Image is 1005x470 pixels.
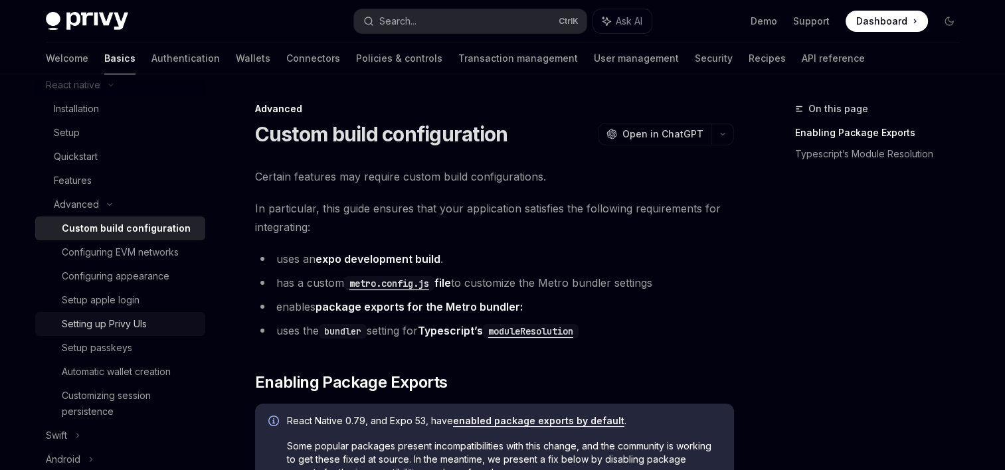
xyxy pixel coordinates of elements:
a: Typescript’smoduleResolution [418,324,579,337]
div: Custom build configuration [62,220,191,236]
a: Automatic wallet creation [35,360,205,384]
a: Dashboard [846,11,928,32]
a: Welcome [46,42,88,74]
a: Support [793,15,830,28]
button: Ask AI [593,9,652,33]
div: Automatic wallet creation [62,364,171,380]
span: Enabling Package Exports [255,372,448,393]
a: Policies & controls [356,42,442,74]
a: Configuring EVM networks [35,240,205,264]
code: moduleResolution [483,324,579,339]
a: User management [594,42,679,74]
a: Wallets [236,42,270,74]
a: Typescript’s Module Resolution [795,143,970,165]
div: Configuring appearance [62,268,169,284]
div: Features [54,173,92,189]
a: Features [35,169,205,193]
li: has a custom to customize the Metro bundler settings [255,274,734,292]
a: Quickstart [35,145,205,169]
div: Setting up Privy UIs [62,316,147,332]
code: bundler [319,324,367,339]
a: Setting up Privy UIs [35,312,205,336]
a: Custom build configuration [35,216,205,240]
a: Recipes [749,42,786,74]
div: Setup apple login [62,292,139,308]
div: Android [46,451,80,467]
div: Advanced [54,196,99,212]
button: Toggle dark mode [939,11,960,32]
div: Customizing session persistence [62,388,197,420]
span: Dashboard [856,15,907,28]
span: Ask AI [616,15,642,28]
span: Certain features may require custom build configurations. [255,167,734,186]
svg: Info [268,416,282,429]
button: Search...CtrlK [354,9,587,33]
span: Ctrl K [559,16,579,27]
div: Installation [54,101,99,117]
code: metro.config.js [344,276,434,291]
a: Transaction management [458,42,578,74]
div: Advanced [255,102,734,116]
span: In particular, this guide ensures that your application satisfies the following requirements for ... [255,199,734,236]
h1: Custom build configuration [255,122,508,146]
button: Open in ChatGPT [598,123,711,145]
a: Configuring appearance [35,264,205,288]
a: Setup apple login [35,288,205,312]
span: Open in ChatGPT [622,127,703,141]
a: Basics [104,42,136,74]
div: Configuring EVM networks [62,244,179,260]
li: enables [255,297,734,316]
span: React Native 0.79, and Expo 53, have . [287,414,721,428]
li: uses an . [255,250,734,268]
div: Search... [379,13,416,29]
a: metro.config.jsfile [344,276,451,289]
a: enabled package exports by default [453,415,624,427]
a: Connectors [286,42,340,74]
a: Security [695,42,733,74]
a: Setup [35,121,205,145]
a: Demo [751,15,777,28]
a: Authentication [151,42,220,74]
div: Swift [46,428,67,443]
span: On this page [808,101,868,117]
a: Setup passkeys [35,336,205,360]
a: Enabling Package Exports [795,122,970,143]
a: package exports for the Metro bundler: [316,300,523,314]
img: dark logo [46,12,128,31]
a: Customizing session persistence [35,384,205,424]
li: uses the setting for [255,321,734,340]
div: Setup [54,125,80,141]
a: expo development build [316,252,440,266]
div: Setup passkeys [62,340,132,356]
div: Quickstart [54,149,98,165]
a: API reference [802,42,865,74]
a: Installation [35,97,205,121]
